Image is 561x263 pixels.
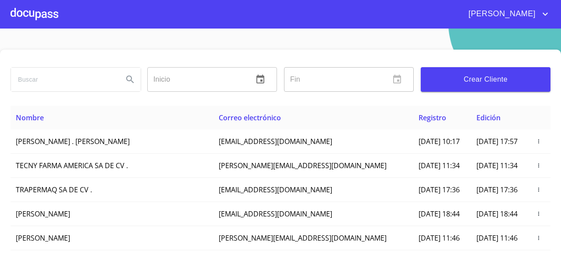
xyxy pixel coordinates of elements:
span: [EMAIL_ADDRESS][DOMAIN_NAME] [219,209,332,219]
span: Edición [476,113,501,122]
span: [PERSON_NAME][EMAIL_ADDRESS][DOMAIN_NAME] [219,161,387,170]
span: [PERSON_NAME] . [PERSON_NAME] [16,137,130,146]
span: [DATE] 11:46 [419,233,460,243]
button: Search [120,69,141,90]
span: [DATE] 17:36 [476,185,518,195]
span: [DATE] 11:34 [419,161,460,170]
button: Crear Cliente [421,67,550,92]
span: [DATE] 11:46 [476,233,518,243]
span: [PERSON_NAME][EMAIL_ADDRESS][DOMAIN_NAME] [219,233,387,243]
span: [PERSON_NAME] [16,209,70,219]
span: TRAPERMAQ SA DE CV . [16,185,92,195]
span: [DATE] 11:34 [476,161,518,170]
span: [DATE] 10:17 [419,137,460,146]
span: [PERSON_NAME] [462,7,540,21]
span: [DATE] 17:57 [476,137,518,146]
span: [DATE] 18:44 [476,209,518,219]
button: account of current user [462,7,550,21]
span: Correo electrónico [219,113,281,122]
input: search [11,68,116,91]
span: Nombre [16,113,44,122]
span: [PERSON_NAME] [16,233,70,243]
span: [EMAIL_ADDRESS][DOMAIN_NAME] [219,137,332,146]
span: Registro [419,113,446,122]
span: Crear Cliente [428,73,543,86]
span: [DATE] 18:44 [419,209,460,219]
span: [EMAIL_ADDRESS][DOMAIN_NAME] [219,185,332,195]
span: [DATE] 17:36 [419,185,460,195]
span: TECNY FARMA AMERICA SA DE CV . [16,161,128,170]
